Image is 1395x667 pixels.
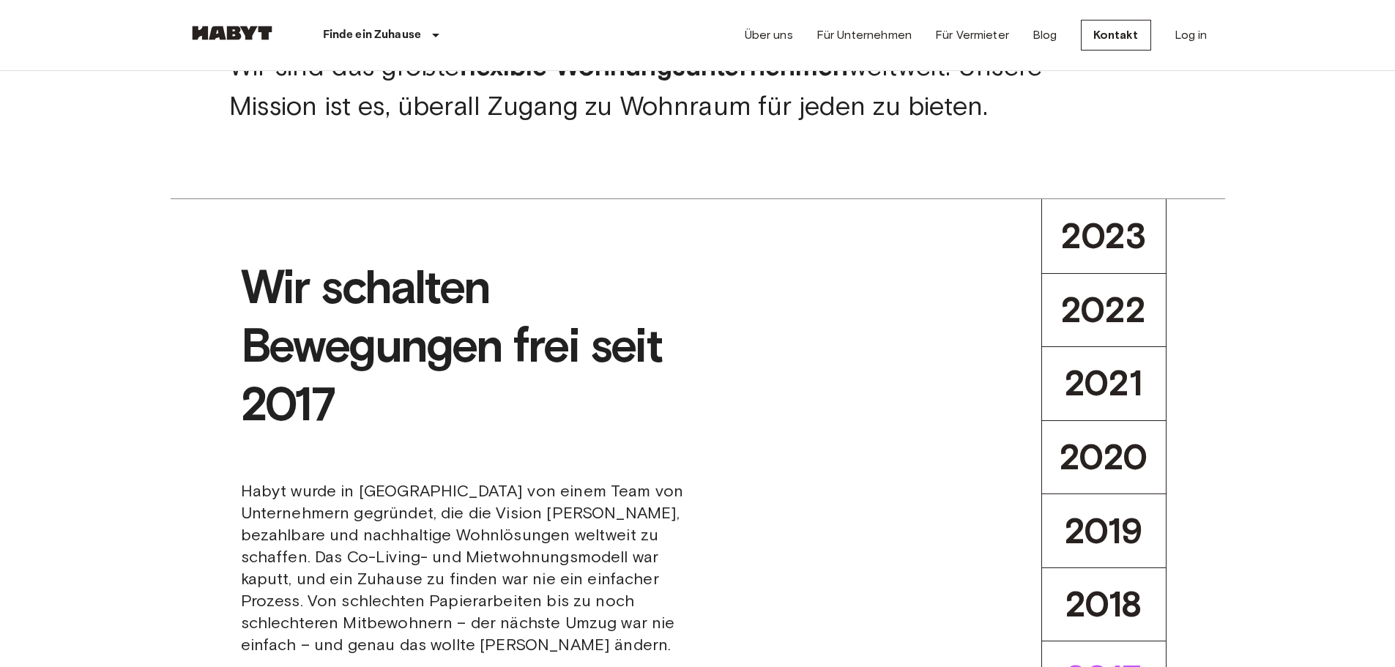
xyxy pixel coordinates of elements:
a: Kontakt [1081,20,1151,51]
button: 2022 [1041,273,1167,347]
a: Log in [1175,26,1208,44]
span: 2018 [1065,583,1142,626]
a: Blog [1033,26,1057,44]
span: 2021 [1065,362,1143,405]
span: 2019 [1065,510,1143,553]
a: Für Vermieter [935,26,1009,44]
button: 2020 [1041,420,1167,494]
button: 2019 [1041,493,1167,567]
span: 2022 [1061,288,1147,332]
button: 2023 [1041,199,1167,273]
a: Über uns [745,26,793,44]
button: 2021 [1041,346,1167,420]
p: Finde ein Zuhause [323,26,422,44]
span: Habyt wurde in [GEOGRAPHIC_DATA] von einem Team von Unternehmern gegründet, die die Vision [PERSO... [241,480,686,656]
span: Wir schalten Bewegungen frei seit 2017 [241,258,686,480]
span: 2020 [1060,436,1148,479]
img: Habyt [188,26,276,40]
span: 2023 [1061,215,1146,258]
a: Für Unternehmen [816,26,912,44]
button: 2018 [1041,567,1167,641]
